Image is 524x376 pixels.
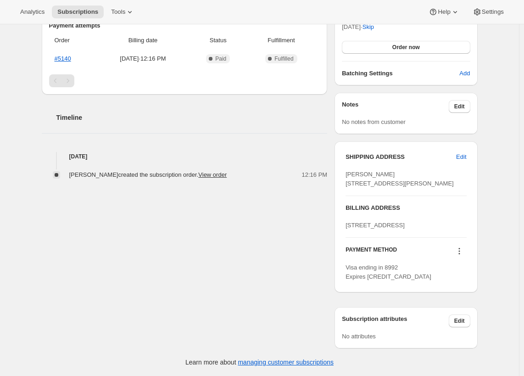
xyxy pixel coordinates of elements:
span: Settings [482,8,504,16]
th: Order [49,30,95,51]
span: Status [194,36,243,45]
h3: SHIPPING ADDRESS [346,152,456,162]
span: No notes from customer [342,118,406,125]
span: Tools [111,8,125,16]
span: Billing date [98,36,188,45]
button: Help [423,6,465,18]
span: Edit [454,317,465,325]
nav: Pagination [49,74,320,87]
a: View order [198,171,227,178]
span: Fulfillment [248,36,314,45]
button: Add [454,66,475,81]
span: Edit [454,103,465,110]
h3: PAYMENT METHOD [346,246,397,258]
span: [PERSON_NAME] created the subscription order. [69,171,227,178]
h3: Subscription attributes [342,314,449,327]
span: 12:16 PM [302,170,328,180]
button: Order now [342,41,470,54]
button: Edit [449,100,470,113]
h3: Notes [342,100,449,113]
span: Analytics [20,8,45,16]
button: Tools [106,6,140,18]
span: Paid [215,55,226,62]
span: Order now [392,44,420,51]
span: [DATE] · [342,23,374,30]
span: [DATE] · 12:16 PM [98,54,188,63]
button: Skip [357,20,379,34]
h3: BILLING ADDRESS [346,203,466,213]
p: Learn more about [185,358,334,367]
h2: Payment attempts [49,21,320,30]
button: Edit [451,150,472,164]
a: #5140 [55,55,71,62]
span: No attributes [342,333,376,340]
span: Edit [456,152,466,162]
button: Settings [467,6,509,18]
span: [STREET_ADDRESS] [346,222,405,229]
span: Add [459,69,470,78]
button: Analytics [15,6,50,18]
span: Subscriptions [57,8,98,16]
span: Skip [362,22,374,32]
button: Edit [449,314,470,327]
span: Visa ending in 8992 Expires [CREDIT_CARD_DATA] [346,264,431,280]
h2: Timeline [56,113,328,122]
a: managing customer subscriptions [238,359,334,366]
span: Fulfilled [274,55,293,62]
h6: Batching Settings [342,69,459,78]
h4: [DATE] [42,152,328,161]
span: [PERSON_NAME] [STREET_ADDRESS][PERSON_NAME] [346,171,454,187]
span: Help [438,8,450,16]
button: Subscriptions [52,6,104,18]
